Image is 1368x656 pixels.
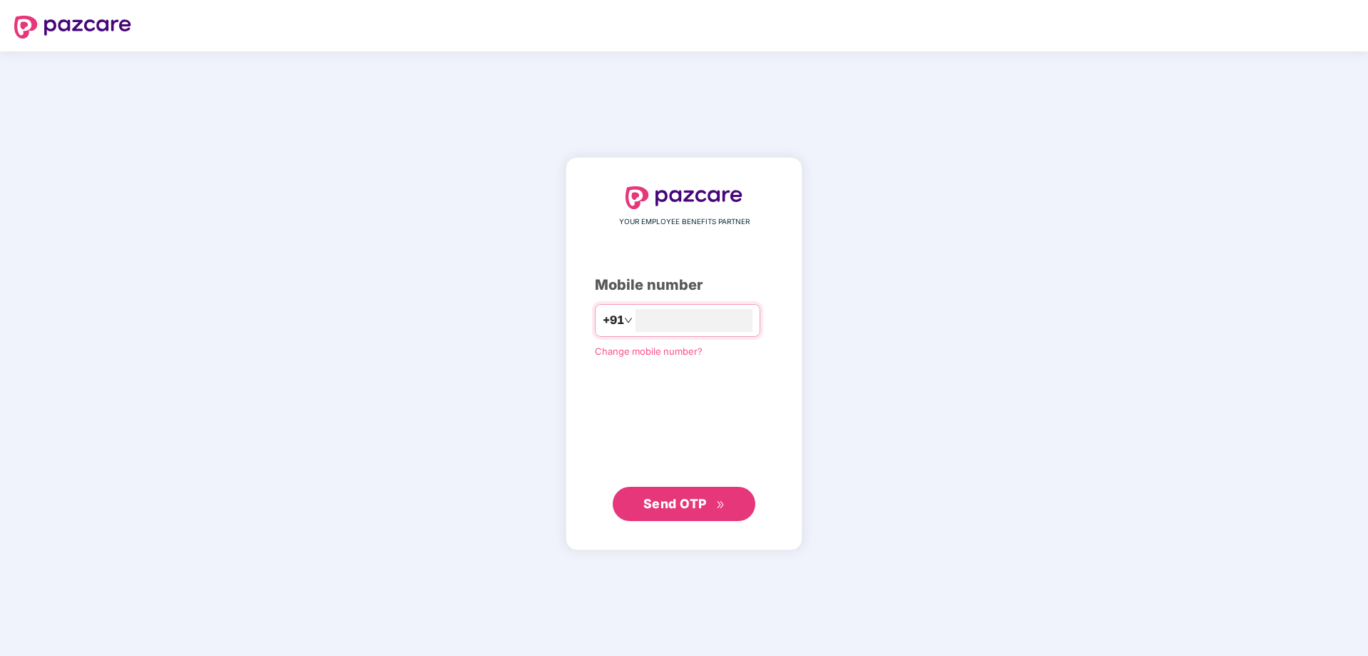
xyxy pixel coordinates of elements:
[595,345,703,357] a: Change mobile number?
[626,186,742,209] img: logo
[14,16,131,39] img: logo
[603,311,624,329] span: +91
[595,274,773,296] div: Mobile number
[613,487,755,521] button: Send OTPdouble-right
[643,496,707,511] span: Send OTP
[619,216,750,228] span: YOUR EMPLOYEE BENEFITS PARTNER
[624,316,633,325] span: down
[716,500,725,510] span: double-right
